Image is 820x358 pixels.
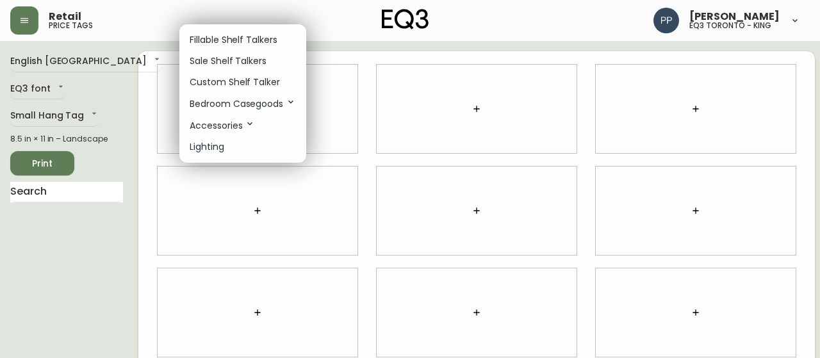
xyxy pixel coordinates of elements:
[104,49,173,62] div: Was
[190,97,296,111] p: Bedroom Casegoods
[190,118,255,133] p: Accessories
[173,49,211,62] input: price excluding $
[190,76,280,89] p: Custom Shelf Talker
[190,33,277,47] p: Fillable Shelf Talkers
[104,62,173,75] div: Now
[190,54,266,68] p: Sale Shelf Talkers
[27,48,98,95] textarea: 7020-090-4-A REF#693 7020-091-4-B REF#99 AS IS
[190,140,224,154] p: Lighting
[173,62,211,75] input: price excluding $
